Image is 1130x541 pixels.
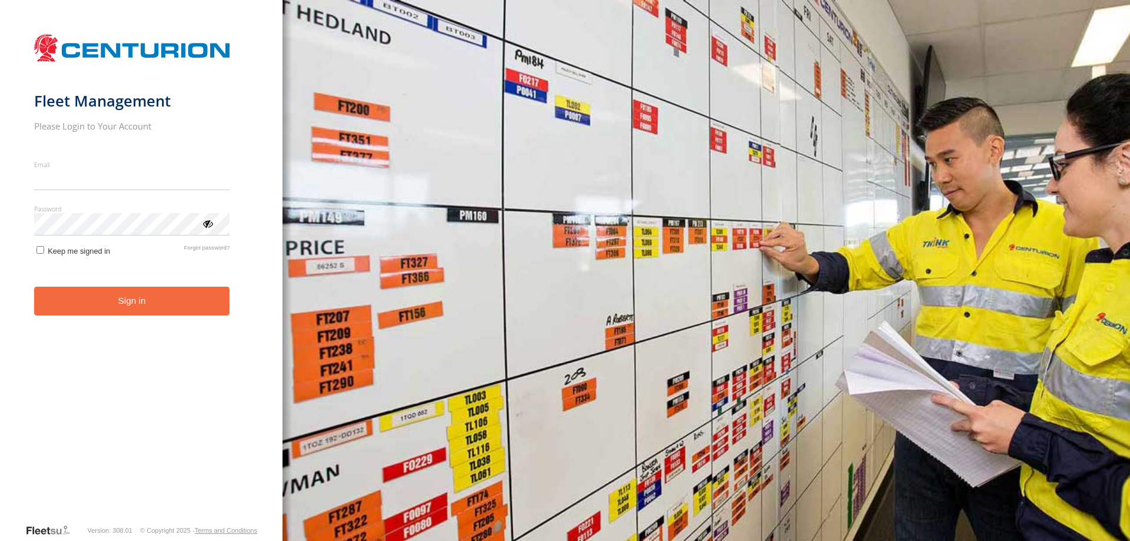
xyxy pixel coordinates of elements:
div: © Copyright 2025 - [140,527,257,534]
span: Keep me signed in [48,247,110,255]
h1: Fleet Management [34,91,230,111]
div: ViewPassword [201,217,213,229]
a: Forgot password? [184,244,230,255]
button: Sign in [34,287,230,316]
input: Keep me signed in [36,246,44,254]
h2: Please Login to Your Account [34,120,230,132]
div: Version: 308.01 [88,527,132,534]
a: Visit our Website [25,525,79,536]
label: Email [34,160,230,169]
label: Password [34,204,230,213]
form: main [34,28,249,523]
img: Centurion Transport [34,33,230,63]
a: Terms and Conditions [195,527,257,534]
